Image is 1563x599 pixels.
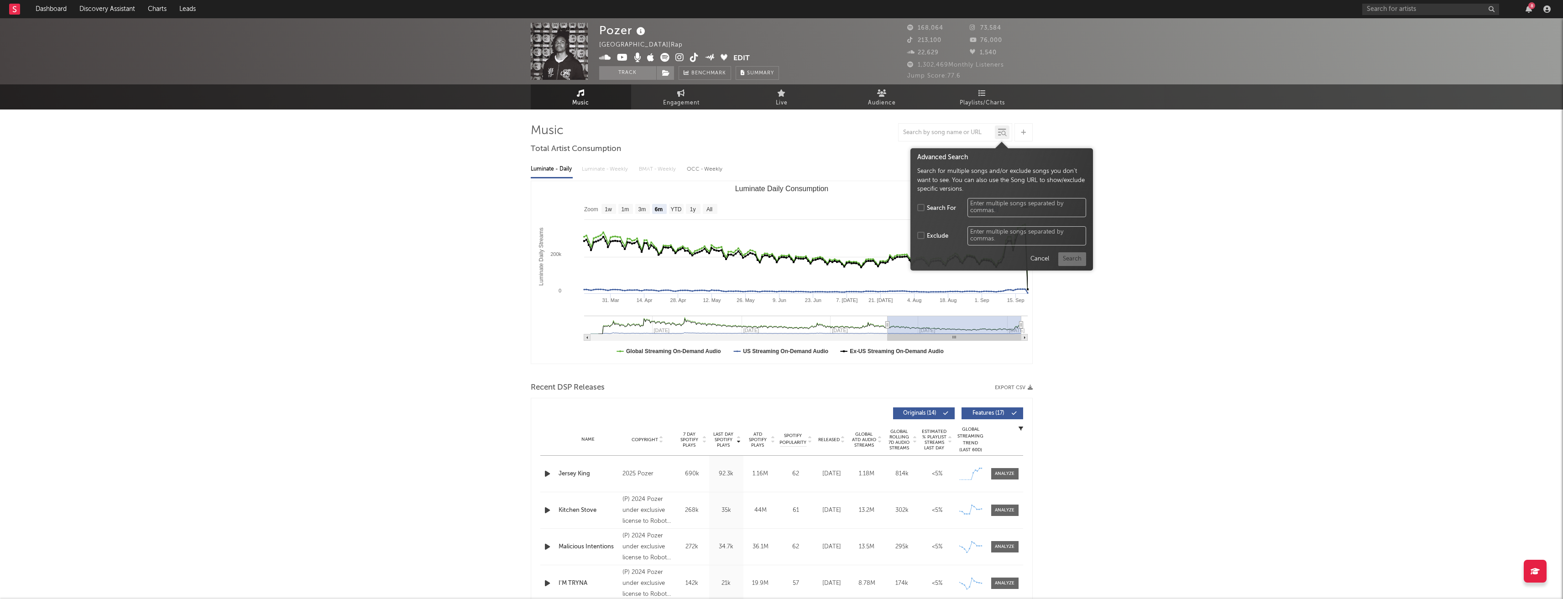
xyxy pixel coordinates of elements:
button: Summary [736,66,779,80]
span: Jump Score: 77.6 [907,73,961,79]
div: (P) 2024 Pozer under exclusive license to Robots & Humans Limited & RCA, a division of Sony Music... [622,494,672,527]
a: Kitchen Stove [559,506,618,515]
button: Originals(14) [893,407,955,419]
div: <5% [922,542,952,552]
a: Live [732,84,832,109]
text: 1. Sep [974,297,989,303]
div: Search for multiple songs and/or exclude songs you don't want to see. You can also use the Song U... [917,167,1086,194]
span: Playlists/Charts [960,98,1005,109]
text: 7. [DATE] [836,297,857,303]
div: Luminate - Daily [531,161,573,177]
span: Audience [868,98,896,109]
text: 1m [621,206,629,213]
div: OCC - Weekly [687,161,723,177]
span: ATD Spotify Plays [746,432,770,448]
button: Cancel [1025,252,1054,266]
span: 76,000 [970,37,1002,43]
div: Name [559,436,618,443]
a: Malicious Intentions [559,542,618,552]
div: [DATE] [816,469,847,479]
div: Pozer [599,23,648,38]
button: Search [1058,252,1086,266]
div: 1.18M [852,469,882,479]
span: 1,540 [970,50,997,56]
div: 57 [780,579,812,588]
div: 1.16M [746,469,775,479]
span: 7 Day Spotify Plays [677,432,701,448]
span: 213,100 [907,37,941,43]
text: 31. Mar [602,297,619,303]
text: 200k [550,251,561,257]
div: 61 [780,506,812,515]
div: 92.3k [711,469,741,479]
text: 21. [DATE] [868,297,893,303]
text: All [706,206,712,213]
text: Luminate Daily Consumption [735,185,828,193]
span: Originals ( 14 ) [899,411,941,416]
button: 8 [1526,5,1532,13]
div: 8 [1528,2,1535,9]
text: 14. Apr [636,297,652,303]
span: Music [572,98,589,109]
span: Released [818,437,840,443]
text: 28. Apr [670,297,686,303]
button: Features(17) [962,407,1023,419]
div: <5% [922,506,952,515]
div: 35k [711,506,741,515]
span: Engagement [663,98,700,109]
span: Recent DSP Releases [531,382,605,393]
span: Features ( 17 ) [967,411,1009,416]
text: YTD [670,206,681,213]
span: Spotify Popularity [779,432,806,446]
text: 18. Aug [940,297,957,303]
div: (P) 2024 Pozer under exclusive license to Robots & Humans Limited & RCA, a division of Sony Music... [622,531,672,563]
text: [DATE] [1009,328,1025,333]
text: Global Streaming On-Demand Audio [626,348,721,354]
div: <5% [922,469,952,479]
div: 13.5M [852,542,882,552]
button: Edit [733,53,750,64]
text: 1y [690,206,695,213]
input: Search by song name or URL [899,129,995,136]
span: 168,064 [907,25,943,31]
span: Global Rolling 7D Audio Streams [887,429,912,451]
a: Engagement [631,84,732,109]
span: Live [776,98,788,109]
a: Jersey King [559,469,618,479]
span: Global ATD Audio Streams [852,432,877,448]
span: Copyright [632,437,658,443]
span: Last Day Spotify Plays [711,432,736,448]
div: <5% [922,579,952,588]
text: 1w [605,206,612,213]
text: US Streaming On-Demand Audio [743,348,828,354]
div: 302k [887,506,917,515]
div: [DATE] [816,579,847,588]
div: 13.2M [852,506,882,515]
div: 21k [711,579,741,588]
a: Playlists/Charts [932,84,1033,109]
div: 44M [746,506,775,515]
svg: Luminate Daily Consumption [531,181,1032,364]
div: 62 [780,469,812,479]
span: Summary [747,71,774,76]
div: 36.1M [746,542,775,552]
text: 9. Jun [772,297,786,303]
text: Zoom [584,206,598,213]
text: 3m [638,206,646,213]
button: Export CSV [995,385,1033,391]
div: [DATE] [816,542,847,552]
text: 4. Aug [907,297,921,303]
span: Benchmark [691,68,726,79]
a: Music [531,84,631,109]
span: Total Artist Consumption [531,144,621,155]
div: 8.78M [852,579,882,588]
span: 22,629 [907,50,939,56]
div: 2025 Pozer [622,469,672,479]
button: Track [599,66,656,80]
div: [GEOGRAPHIC_DATA] | Rap [599,40,693,51]
text: 26. May [737,297,755,303]
div: Global Streaming Trend (Last 60D) [957,426,984,453]
text: Luminate Daily Streams [538,228,544,286]
div: 272k [677,542,707,552]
